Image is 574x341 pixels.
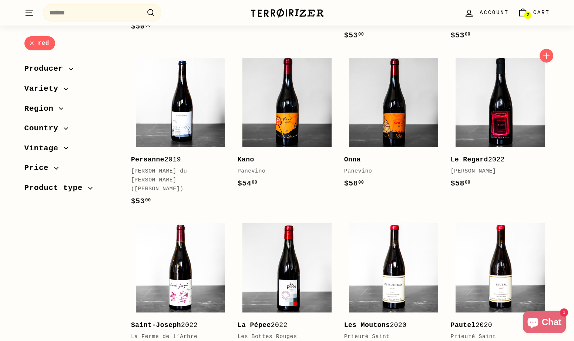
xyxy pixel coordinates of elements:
[131,197,151,205] span: $53
[358,32,364,37] sup: 00
[24,81,119,101] button: Variety
[24,61,119,81] button: Producer
[344,167,436,176] div: Panevino
[24,140,119,160] button: Vintage
[465,32,470,37] sup: 00
[451,321,476,329] b: Pautel
[24,182,88,194] span: Product type
[533,9,550,17] span: Cart
[24,101,119,121] button: Region
[238,167,329,176] div: Panevino
[24,162,54,175] span: Price
[131,154,223,165] div: 2019
[24,123,64,135] span: Country
[24,103,59,115] span: Region
[451,53,550,197] a: Le Regard2022[PERSON_NAME]
[131,320,223,331] div: 2022
[344,321,390,329] b: Les Moutons
[344,31,364,40] span: $53
[238,156,254,163] b: Kano
[344,53,443,197] a: Onna Panevino
[451,154,543,165] div: 2022
[451,320,543,331] div: 2020
[131,53,230,214] a: Persanne2019[PERSON_NAME] du [PERSON_NAME] ([PERSON_NAME])
[131,22,151,31] span: $50
[131,156,164,163] b: Persanne
[465,180,470,185] sup: 00
[451,167,543,176] div: [PERSON_NAME]
[521,311,568,335] inbox-online-store-chat: Shopify online store chat
[24,83,64,95] span: Variety
[451,156,488,163] b: Le Regard
[460,2,513,24] a: Account
[238,53,337,197] a: Kano Panevino
[252,180,257,185] sup: 00
[344,156,361,163] b: Onna
[526,13,529,18] span: 2
[451,31,471,40] span: $53
[238,320,329,331] div: 2022
[344,179,364,188] span: $58
[131,167,223,194] div: [PERSON_NAME] du [PERSON_NAME] ([PERSON_NAME])
[358,180,364,185] sup: 00
[145,23,151,28] sup: 00
[131,321,181,329] b: Saint-Joseph
[24,142,64,155] span: Vintage
[238,321,271,329] b: La Pépee
[145,198,151,203] sup: 00
[238,179,258,188] span: $54
[344,320,436,331] div: 2020
[24,160,119,180] button: Price
[513,2,554,24] a: Cart
[24,121,119,141] button: Country
[24,36,55,51] a: red
[24,63,69,76] span: Producer
[451,179,471,188] span: $58
[480,9,508,17] span: Account
[24,180,119,200] button: Product type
